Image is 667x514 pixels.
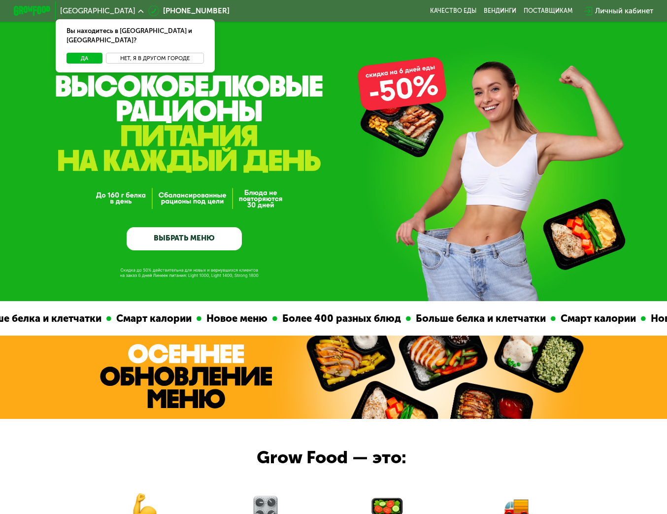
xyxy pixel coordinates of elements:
span: [GEOGRAPHIC_DATA] [60,7,135,15]
a: Вендинги [484,7,516,15]
button: Да [67,53,102,64]
a: ВЫБРАТЬ МЕНЮ [127,227,242,250]
div: Новое меню [201,311,272,326]
div: Grow Food — это: [257,444,434,471]
a: [PHONE_NUMBER] [148,5,230,17]
div: Больше белка и клетчатки [410,311,550,326]
div: Смарт калории [555,311,640,326]
div: поставщикам [524,7,572,15]
div: Личный кабинет [595,5,653,17]
div: Вы находитесь в [GEOGRAPHIC_DATA] и [GEOGRAPHIC_DATA]? [56,19,215,53]
a: Качество еды [430,7,476,15]
div: Более 400 разных блюд [277,311,405,326]
button: Нет, я в другом городе [106,53,203,64]
div: Смарт калории [111,311,196,326]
